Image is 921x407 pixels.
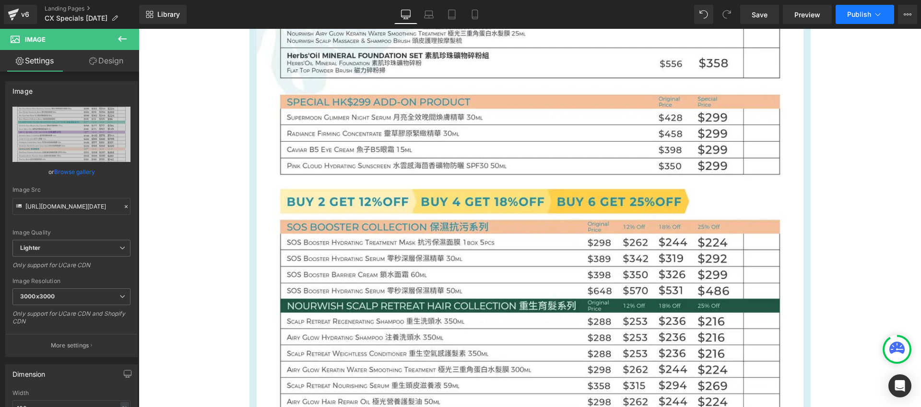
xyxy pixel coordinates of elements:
a: Design [71,50,141,72]
a: Landing Pages [45,5,139,12]
div: Only support for UCare CDN and Shopify CDN [12,310,130,332]
b: Lighter [20,244,40,251]
span: Save [752,10,767,20]
div: or [12,167,130,177]
div: Image Resolution [12,278,130,284]
span: Publish [847,11,871,18]
b: 3000x3000 [20,293,55,300]
a: Browse gallery [54,163,95,180]
button: Undo [694,5,713,24]
div: Open Intercom Messenger [888,374,911,397]
div: Width [12,390,130,396]
div: v6 [19,8,31,21]
div: Dimension [12,365,46,378]
a: Tablet [440,5,463,24]
p: More settings [51,341,89,350]
span: CX Specials [DATE] [45,14,107,22]
span: Library [157,10,180,19]
div: Image Src [12,186,130,193]
span: Preview [794,10,820,20]
a: New Library [139,5,187,24]
a: v6 [4,5,37,24]
a: Mobile [463,5,486,24]
button: More [898,5,917,24]
div: Only support for UCare CDN [12,261,130,275]
button: Publish [836,5,894,24]
span: Image [25,36,46,43]
a: Preview [783,5,832,24]
div: Image [12,82,33,95]
a: Desktop [394,5,417,24]
button: Redo [717,5,736,24]
a: Laptop [417,5,440,24]
button: More settings [6,334,137,357]
div: Image Quality [12,229,130,236]
input: Link [12,198,130,215]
